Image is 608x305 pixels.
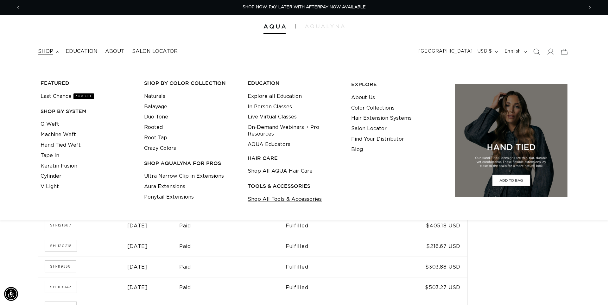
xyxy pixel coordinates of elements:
[248,112,297,122] a: Live Virtual Classes
[386,236,467,257] td: $216.67 USD
[286,277,386,298] td: Fulfilled
[73,93,94,99] span: 30% OFF
[41,150,59,161] a: Tape In
[386,215,467,236] td: $405.18 USD
[41,130,76,140] a: Machine Weft
[419,48,492,55] span: [GEOGRAPHIC_DATA] | USD $
[41,108,134,115] h3: SHOP BY SYSTEM
[45,219,76,231] a: Order number SH-121387
[351,144,363,155] a: Blog
[66,48,98,55] span: Education
[248,80,341,86] h3: EDUCATION
[179,236,286,257] td: Paid
[305,24,345,28] img: aqualyna.com
[144,133,167,143] a: Root Tap
[128,44,181,59] a: Salon Locator
[248,155,341,162] h3: HAIR CARE
[286,236,386,257] td: Fulfilled
[41,91,94,102] a: Last Chance30% OFF
[179,277,286,298] td: Paid
[62,44,101,59] a: Education
[144,102,167,112] a: Balayage
[248,183,341,189] h3: TOOLS & ACCESSORIES
[286,257,386,277] td: Fulfilled
[4,287,18,301] div: Accessibility Menu
[41,119,59,130] a: Q Weft
[248,91,302,102] a: Explore all Education
[45,261,76,272] a: Order number SH-119558
[105,48,124,55] span: About
[11,2,25,14] button: Previous announcement
[45,240,77,251] a: Order number SH-120218
[132,48,178,55] span: Salon Locator
[41,140,81,150] a: Hand Tied Weft
[351,124,387,134] a: Salon Locator
[501,46,529,58] button: English
[351,103,395,113] a: Color Collections
[144,192,194,202] a: Ponytail Extensions
[576,275,608,305] iframe: Chat Widget
[144,160,238,167] h3: Shop AquaLyna for Pros
[504,48,521,55] span: English
[351,81,445,88] h3: EXPLORE
[351,113,412,124] a: Hair Extension Systems
[529,45,543,59] summary: Search
[41,181,59,192] a: V Light
[351,134,404,144] a: Find Your Distributor
[144,181,185,192] a: Aura Extensions
[38,48,53,55] span: shop
[386,257,467,277] td: $303.88 USD
[45,281,77,293] a: Order number SH-119043
[248,122,341,139] a: On-Demand Webinars + Pro Resources
[34,44,62,59] summary: shop
[351,92,375,103] a: About Us
[415,46,501,58] button: [GEOGRAPHIC_DATA] | USD $
[263,24,286,29] img: Aqua Hair Extensions
[179,257,286,277] td: Paid
[144,143,176,154] a: Crazy Colors
[144,91,165,102] a: Naturals
[144,80,238,86] h3: Shop by Color Collection
[127,264,148,270] time: [DATE]
[243,5,366,9] span: SHOP NOW. PAY LATER WITH AFTERPAY NOW AVAILABLE
[144,122,163,133] a: Rooted
[286,215,386,236] td: Fulfilled
[248,102,292,112] a: In Person Classes
[248,194,322,205] a: Shop All Tools & Accessories
[101,44,128,59] a: About
[144,171,224,181] a: Ultra Narrow Clip in Extensions
[144,112,168,122] a: Duo Tone
[386,277,467,298] td: $503.27 USD
[127,285,148,290] time: [DATE]
[248,166,313,176] a: Shop All AQUA Hair Care
[41,80,134,86] h3: FEATURED
[583,2,597,14] button: Next announcement
[41,171,61,181] a: Cylinder
[248,139,290,150] a: AQUA Educators
[41,161,77,171] a: Keratin Fusion
[127,223,148,228] time: [DATE]
[127,244,148,249] time: [DATE]
[179,215,286,236] td: Paid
